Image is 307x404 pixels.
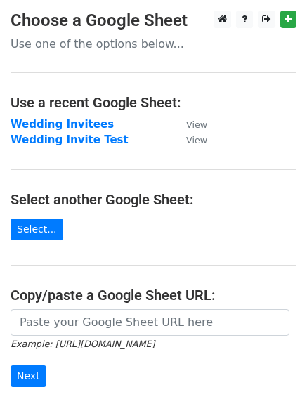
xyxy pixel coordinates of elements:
a: View [172,133,207,146]
small: Example: [URL][DOMAIN_NAME] [11,339,155,349]
h4: Select another Google Sheet: [11,191,296,208]
small: View [186,119,207,130]
p: Use one of the options below... [11,37,296,51]
h3: Choose a Google Sheet [11,11,296,31]
a: Wedding Invitees [11,118,114,131]
input: Next [11,365,46,387]
a: Select... [11,219,63,240]
h4: Use a recent Google Sheet: [11,94,296,111]
h4: Copy/paste a Google Sheet URL: [11,287,296,304]
a: Wedding Invite Test [11,133,129,146]
a: View [172,118,207,131]
small: View [186,135,207,145]
input: Paste your Google Sheet URL here [11,309,289,336]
